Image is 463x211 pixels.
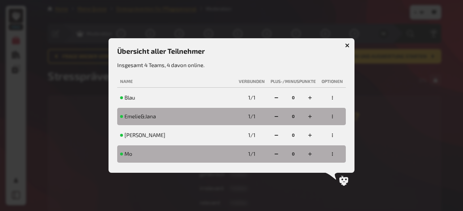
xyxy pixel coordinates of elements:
div: 0 [289,92,297,104]
span: [PERSON_NAME] [124,132,165,139]
th: Name [117,76,236,88]
td: 1 / 1 [236,89,268,106]
span: Mo [124,150,132,158]
div: 0 [289,111,297,122]
p: Insgesamt 4 Teams, 4 davon online. [117,61,346,69]
th: Optionen [319,76,346,88]
div: 0 [289,129,297,141]
th: Plus-/Minuspunkte [268,76,319,88]
td: 1 / 1 [236,108,268,125]
h3: Übersicht aller Teilnehmer [117,47,346,55]
span: Blau [124,94,135,101]
th: Verbunden [236,76,268,88]
td: 1 / 1 [236,145,268,163]
span: Emelie&Jana [124,113,156,120]
td: 1 / 1 [236,127,268,144]
div: 0 [289,148,297,160]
